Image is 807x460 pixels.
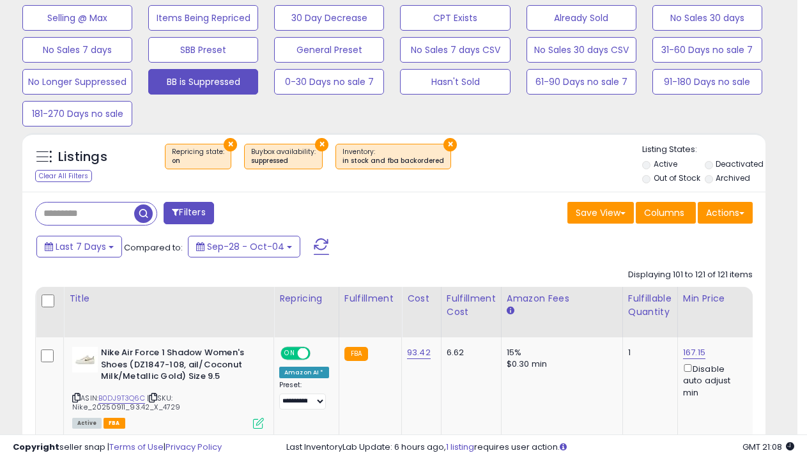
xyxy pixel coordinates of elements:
[72,347,98,372] img: 21EJKJY-KOL._SL40_.jpg
[407,346,431,359] a: 93.42
[56,240,106,253] span: Last 7 Days
[654,172,700,183] label: Out of Stock
[279,367,329,378] div: Amazon AI *
[683,346,705,359] a: 167.15
[400,69,510,95] button: Hasn't Sold
[344,347,368,361] small: FBA
[279,292,334,305] div: Repricing
[148,5,258,31] button: Items Being Repriced
[36,236,122,257] button: Last 7 Days
[642,144,765,156] p: Listing States:
[35,170,92,182] div: Clear All Filters
[224,138,237,151] button: ×
[22,5,132,31] button: Selling @ Max
[507,358,613,370] div: $0.30 min
[286,441,794,454] div: Last InventoryLab Update: 6 hours ago, requires user action.
[58,148,107,166] h5: Listings
[526,37,636,63] button: No Sales 30 days CSV
[698,202,753,224] button: Actions
[716,172,750,183] label: Archived
[407,292,436,305] div: Cost
[446,441,474,453] a: 1 listing
[636,202,696,224] button: Columns
[172,147,224,166] span: Repricing state :
[251,157,316,165] div: suppressed
[274,69,384,95] button: 0-30 Days no sale 7
[443,138,457,151] button: ×
[628,269,753,281] div: Displaying 101 to 121 of 121 items
[109,441,164,453] a: Terms of Use
[274,5,384,31] button: 30 Day Decrease
[654,158,677,169] label: Active
[652,37,762,63] button: 31-60 Days no sale 7
[315,138,328,151] button: ×
[447,347,491,358] div: 6.62
[13,441,222,454] div: seller snap | |
[742,441,794,453] span: 2025-10-12 21:08 GMT
[644,206,684,219] span: Columns
[309,348,329,359] span: OFF
[13,441,59,453] strong: Copyright
[148,69,258,95] button: BB is Suppressed
[148,37,258,63] button: SBB Preset
[342,147,444,166] span: Inventory :
[172,157,224,165] div: on
[400,5,510,31] button: CPT Exists
[251,147,316,166] span: Buybox availability :
[447,292,496,319] div: Fulfillment Cost
[507,305,514,317] small: Amazon Fees.
[279,381,329,410] div: Preset:
[98,393,145,404] a: B0DJ9T3Q6C
[628,347,668,358] div: 1
[101,347,256,386] b: Nike Air Force 1 Shadow Women's Shoes (DZ1847-108, ail/Coconut Milk/Metallic Gold) Size 9.5
[22,37,132,63] button: No Sales 7 days
[526,69,636,95] button: 61-90 Days no sale 7
[188,236,300,257] button: Sep-28 - Oct-04
[507,292,617,305] div: Amazon Fees
[207,240,284,253] span: Sep-28 - Oct-04
[124,241,183,254] span: Compared to:
[628,292,672,319] div: Fulfillable Quantity
[72,393,180,412] span: | SKU: Nike_20250911_93.42_X_4729
[274,37,384,63] button: General Preset
[400,37,510,63] button: No Sales 7 days CSV
[282,348,298,359] span: ON
[683,362,744,399] div: Disable auto adjust min
[342,157,444,165] div: in stock and fba backordered
[507,347,613,358] div: 15%
[344,292,396,305] div: Fulfillment
[652,69,762,95] button: 91-180 Days no sale
[69,292,268,305] div: Title
[22,69,132,95] button: No Longer Suppressed
[164,202,213,224] button: Filters
[72,418,102,429] span: All listings currently available for purchase on Amazon
[526,5,636,31] button: Already Sold
[104,418,125,429] span: FBA
[683,292,749,305] div: Min Price
[72,347,264,427] div: ASIN:
[22,101,132,126] button: 181-270 Days no sale
[165,441,222,453] a: Privacy Policy
[652,5,762,31] button: No Sales 30 days
[567,202,634,224] button: Save View
[716,158,764,169] label: Deactivated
